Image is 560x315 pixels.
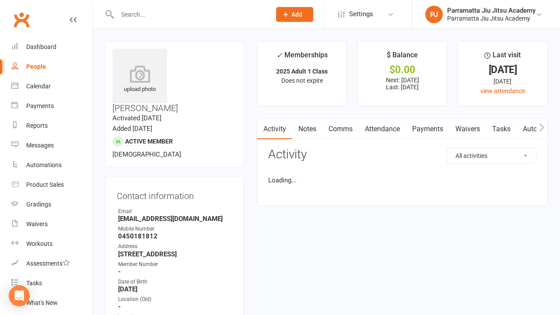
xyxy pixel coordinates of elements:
a: Reports [11,116,92,136]
div: Reports [26,122,48,129]
time: Added [DATE] [112,125,152,133]
div: Mobile Number [118,225,232,233]
strong: [EMAIL_ADDRESS][DOMAIN_NAME] [118,215,232,223]
div: Workouts [26,240,52,247]
a: Gradings [11,195,92,214]
div: Member Number [118,260,232,269]
button: Add [276,7,313,22]
div: Open Intercom Messenger [9,285,30,306]
a: Payments [11,96,92,116]
div: PJ [425,6,443,23]
a: Payments [406,119,449,139]
a: Assessments [11,254,92,273]
span: Add [291,11,302,18]
a: Product Sales [11,175,92,195]
div: Email [118,207,232,216]
div: $0.00 [366,65,439,74]
span: Settings [349,4,373,24]
h3: [PERSON_NAME] [112,49,236,113]
div: Address [118,242,232,251]
div: Product Sales [26,181,64,188]
a: Tasks [486,119,517,139]
a: Notes [292,119,322,139]
strong: 0450181812 [118,232,232,240]
span: Does not expire [281,77,323,84]
a: Messages [11,136,92,155]
div: Last visit [484,49,521,65]
a: Comms [322,119,359,139]
div: $ Balance [387,49,418,65]
p: Next: [DATE] Last: [DATE] [366,77,439,91]
h3: Contact information [117,188,232,201]
a: Waivers [449,119,486,139]
h3: Activity [268,148,536,161]
div: Parramatta Jiu Jitsu Academy [447,14,535,22]
a: Activity [257,119,292,139]
a: People [11,57,92,77]
div: Tasks [26,280,42,287]
strong: [DATE] [118,285,232,293]
a: Tasks [11,273,92,293]
strong: [STREET_ADDRESS] [118,250,232,258]
a: Attendance [359,119,406,139]
span: [DEMOGRAPHIC_DATA] [112,150,181,158]
strong: 2025 Adult 1 Class [276,68,328,75]
a: Dashboard [11,37,92,57]
li: Loading... [268,175,536,185]
div: Messages [26,142,54,149]
div: upload photo [112,65,167,94]
strong: - [118,268,232,276]
span: Active member [125,138,173,145]
a: Clubworx [10,9,32,31]
div: [DATE] [466,77,539,86]
i: ✓ [276,51,282,59]
a: view attendance [480,87,525,94]
a: What's New [11,293,92,313]
div: Memberships [276,49,328,66]
div: Waivers [26,220,48,227]
a: Calendar [11,77,92,96]
div: Automations [26,161,62,168]
div: People [26,63,46,70]
div: Assessments [26,260,70,267]
div: Calendar [26,83,51,90]
div: Dashboard [26,43,56,50]
input: Search... [115,8,265,21]
div: Location (Old) [118,295,232,304]
div: [DATE] [466,65,539,74]
div: Parramatta Jiu Jitsu Academy [447,7,535,14]
div: Date of Birth [118,278,232,286]
div: What's New [26,299,58,306]
strong: - [118,303,232,311]
time: Activated [DATE] [112,114,161,122]
a: Workouts [11,234,92,254]
a: Waivers [11,214,92,234]
a: Automations [11,155,92,175]
div: Gradings [26,201,51,208]
div: Payments [26,102,54,109]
